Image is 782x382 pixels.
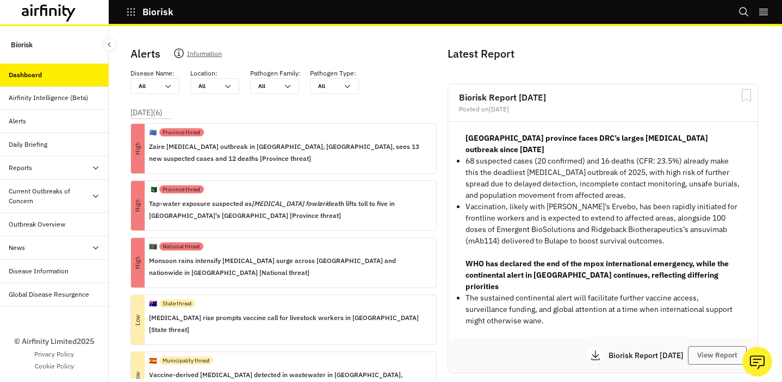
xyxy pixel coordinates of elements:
[448,46,756,62] p: Latest Report
[9,116,26,126] div: Alerts
[163,356,210,365] p: Municipality threat
[149,242,157,252] p: 🇧🇩
[9,266,69,276] div: Disease Information
[113,256,163,270] p: High
[740,89,753,102] svg: Bookmark Report
[466,259,729,291] strong: WHO has declared the end of the mpox international emergency, while the continental alert in [GEO...
[163,299,192,308] p: State threat
[9,290,89,299] div: Global Disease Resurgence
[688,346,747,365] button: View Report
[149,255,427,279] p: Monsoon rains intensify [MEDICAL_DATA] surge across [GEOGRAPHIC_DATA] and nationwide in [GEOGRAPH...
[113,142,163,155] p: High
[9,93,88,103] div: Airfinity Intelligence (Beta)
[11,35,33,55] p: Biorisk
[149,141,427,165] p: Zaire [MEDICAL_DATA] outbreak in [GEOGRAPHIC_DATA], [GEOGRAPHIC_DATA], sees 13 new suspected case...
[9,70,42,80] div: Dashboard
[742,347,772,377] button: Ask our analysts
[9,220,65,229] div: Outbreak Overview
[250,68,301,78] p: Pathogen Family :
[310,68,356,78] p: Pathogen Type :
[149,299,157,309] p: 🇦🇺
[149,356,157,366] p: 🇪🇸
[142,7,173,17] p: Biorisk
[738,3,749,21] button: Search
[163,185,201,193] p: Province threat
[131,46,160,62] p: Alerts
[609,352,688,359] p: Biorisk Report [DATE]
[131,68,175,78] p: Disease Name :
[149,185,157,195] p: 🇵🇰
[113,199,163,212] p: High
[187,48,222,63] p: Information
[459,93,747,102] h2: Biorisk Report [DATE]
[466,292,740,327] p: The sustained continental alert will facilitate further vaccine access, surveillance funding, and...
[466,201,740,247] p: Vaccination, likely with [PERSON_NAME]’s Ervebo, has been rapidly initiated for frontline workers...
[9,163,32,173] div: Reports
[34,349,74,359] a: Privacy Policy
[252,199,327,208] i: [MEDICAL_DATA] fowleri
[149,312,427,336] p: [MEDICAL_DATA] rise prompts vaccine call for livestock workers in [GEOGRAPHIC_DATA] [State threat]
[102,37,116,52] button: Close Sidebar
[9,140,47,149] div: Daily Briefing
[9,243,25,253] div: News
[126,3,173,21] button: Biorisk
[14,336,94,347] p: © Airfinity Limited 2025
[149,198,427,222] p: Tap-water exposure suspected as death lifts toll to five in [GEOGRAPHIC_DATA]'s [GEOGRAPHIC_DATA]...
[466,133,708,154] strong: [GEOGRAPHIC_DATA] province faces DRC’s larges [MEDICAL_DATA] outbreak since [DATE]
[163,128,201,136] p: Province threat
[35,361,74,371] a: Cookie Policy
[466,155,740,201] p: 68 suspected cases (20 confirmed) and 16 deaths (CFR: 23.5%) already make this the deadliest [MED...
[9,186,91,206] div: Current Outbreaks of Concern
[190,68,218,78] p: Location :
[163,242,200,251] p: National threat
[149,128,157,137] p: 🇨🇩
[113,313,163,327] p: Low
[459,106,747,112] div: Posted on [DATE]
[131,107,163,118] p: [DATE] ( 6 )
